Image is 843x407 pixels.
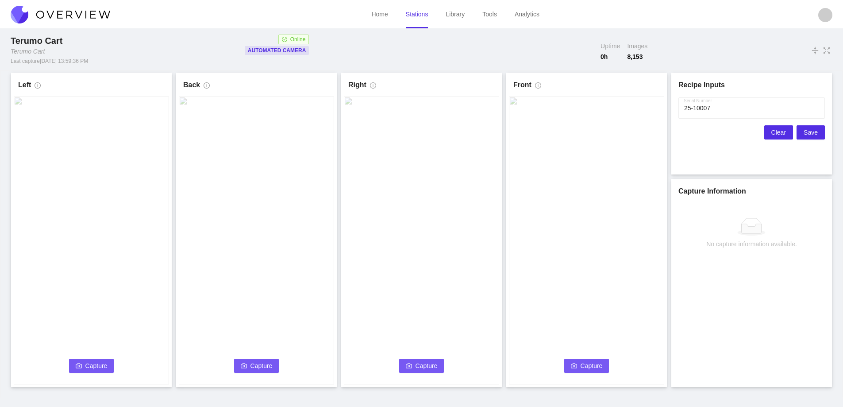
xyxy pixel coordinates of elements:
a: Analytics [515,11,539,18]
span: 0 h [600,52,620,61]
a: Home [371,11,388,18]
h1: Back [183,80,200,90]
button: cameraCapture [234,359,279,373]
span: camera [76,363,82,370]
span: Capture [581,361,603,371]
div: No capture information available. [706,239,797,249]
span: Save [804,128,818,137]
span: Terumo Cart [11,36,62,46]
div: Terumo Cart [11,35,66,47]
a: Tools [482,11,497,18]
span: Capture [250,361,273,371]
div: Terumo Cart [11,47,45,56]
span: info-circle [35,82,41,92]
span: info-circle [535,82,541,92]
span: Capture [85,361,108,371]
span: vertical-align-middle [811,45,819,56]
span: info-circle [370,82,376,92]
label: Serial Number [684,97,712,105]
span: check-circle [282,37,287,42]
span: Capture [416,361,438,371]
h1: Left [18,80,31,90]
div: Last capture [DATE] 13:59:36 PM [11,58,88,65]
h1: Front [513,80,531,90]
button: cameraCapture [69,359,114,373]
a: Library [446,11,465,18]
p: Automated Camera [248,46,306,55]
span: Images [627,42,647,50]
h1: Recipe Inputs [678,80,825,90]
span: info-circle [204,82,210,92]
h1: Right [348,80,366,90]
button: Clear [764,125,793,140]
button: cameraCapture [564,359,609,373]
button: Save [797,125,825,140]
span: Uptime [600,42,620,50]
h1: Capture Information [678,186,825,197]
span: Online [290,35,306,44]
img: Overview [11,6,110,23]
span: 8,153 [627,52,647,61]
span: camera [241,363,247,370]
a: Stations [406,11,428,18]
span: Clear [771,128,786,137]
span: camera [571,363,577,370]
button: cameraCapture [399,359,444,373]
span: camera [406,363,412,370]
span: fullscreen [823,46,831,55]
